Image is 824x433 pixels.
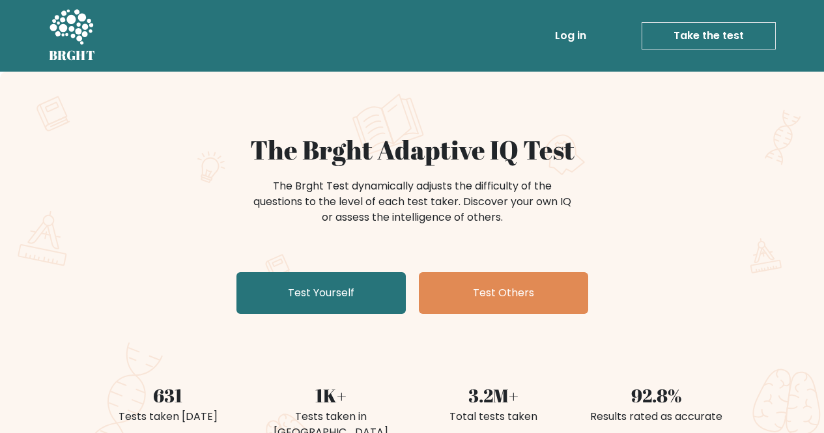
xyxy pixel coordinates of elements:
[49,48,96,63] h5: BRGHT
[236,272,406,314] a: Test Yourself
[583,409,730,425] div: Results rated as accurate
[94,409,242,425] div: Tests taken [DATE]
[420,409,567,425] div: Total tests taken
[49,5,96,66] a: BRGHT
[419,272,588,314] a: Test Others
[583,382,730,409] div: 92.8%
[420,382,567,409] div: 3.2M+
[550,23,591,49] a: Log in
[249,178,575,225] div: The Brght Test dynamically adjusts the difficulty of the questions to the level of each test take...
[94,382,242,409] div: 631
[94,134,730,165] h1: The Brght Adaptive IQ Test
[642,22,776,49] a: Take the test
[257,382,405,409] div: 1K+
